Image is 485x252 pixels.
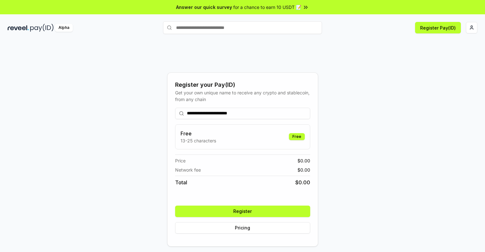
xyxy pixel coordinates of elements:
[181,130,216,137] h3: Free
[55,24,73,32] div: Alpha
[175,80,310,89] div: Register your Pay(ID)
[175,167,201,173] span: Network fee
[233,4,301,10] span: for a chance to earn 10 USDT 📝
[175,89,310,103] div: Get your own unique name to receive any crypto and stablecoin, from any chain
[176,4,232,10] span: Answer our quick survey
[30,24,54,32] img: pay_id
[297,167,310,173] span: $ 0.00
[175,179,187,186] span: Total
[181,137,216,144] p: 13-25 characters
[297,157,310,164] span: $ 0.00
[8,24,29,32] img: reveel_dark
[289,133,305,140] div: Free
[295,179,310,186] span: $ 0.00
[175,157,186,164] span: Price
[415,22,461,33] button: Register Pay(ID)
[175,222,310,234] button: Pricing
[175,206,310,217] button: Register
